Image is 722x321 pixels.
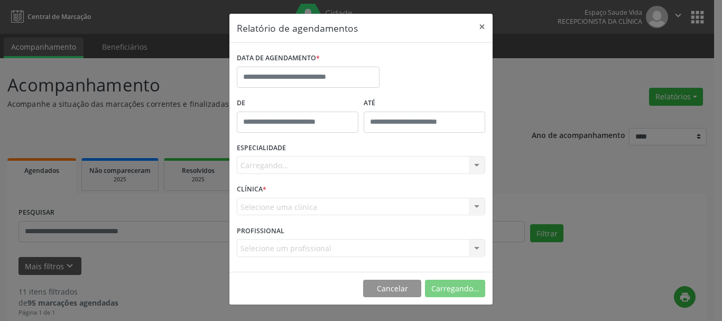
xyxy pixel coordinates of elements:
label: CLÍNICA [237,181,266,198]
button: Cancelar [363,280,421,298]
label: ESPECIALIDADE [237,140,286,157]
h5: Relatório de agendamentos [237,21,358,35]
button: Carregando... [425,280,485,298]
label: PROFISSIONAL [237,223,284,239]
button: Close [471,14,493,40]
label: ATÉ [364,95,485,112]
label: DATA DE AGENDAMENTO [237,50,320,67]
label: De [237,95,358,112]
